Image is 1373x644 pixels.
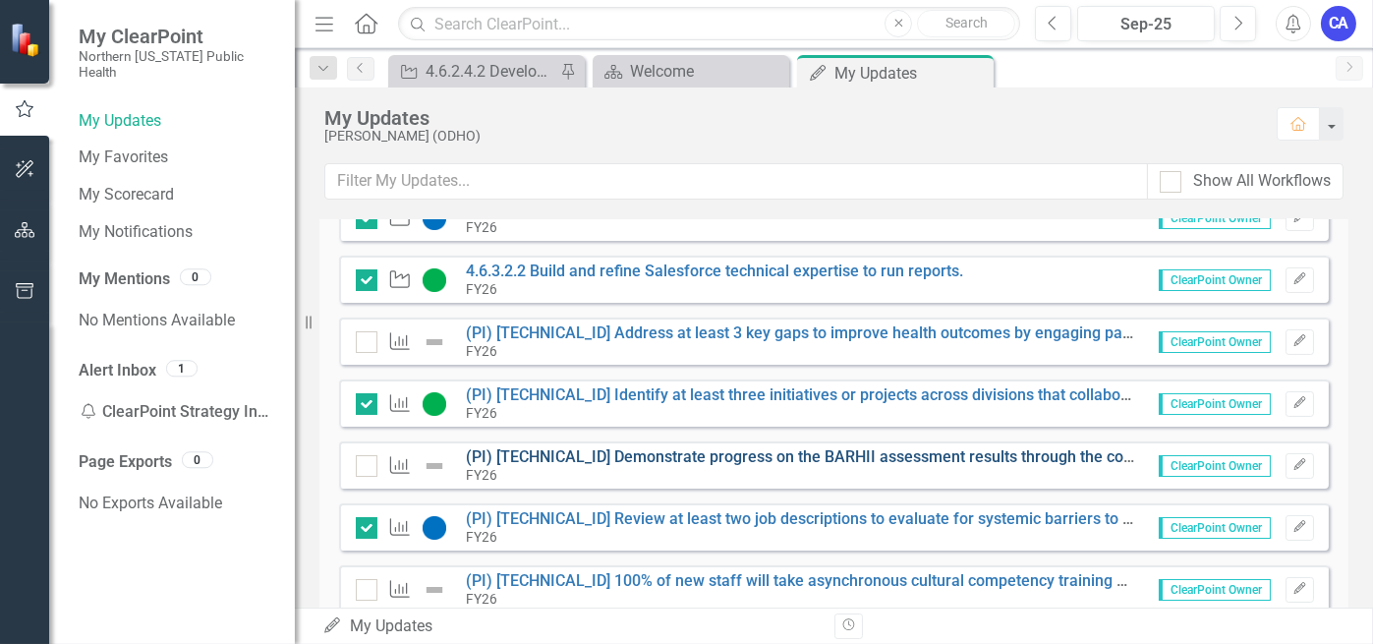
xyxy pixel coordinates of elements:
span: ClearPoint Owner [1159,269,1271,291]
div: [PERSON_NAME] (ODHO) [324,129,1257,144]
div: No Mentions Available [79,301,275,340]
div: Sep-25 [1084,13,1208,36]
span: ClearPoint Owner [1159,517,1271,539]
a: My Updates [79,110,275,133]
a: 4.6.2.4.2 Develop a community advisory group composed of representatives from priority population... [393,59,555,84]
span: Search [945,15,988,30]
div: Welcome [630,59,784,84]
span: ClearPoint Owner [1159,331,1271,353]
div: ClearPoint Strategy Invalid Login [79,392,275,432]
a: Page Exports [79,451,172,474]
div: 0 [180,269,211,286]
img: Not Started [423,516,446,540]
small: FY26 [466,529,497,545]
a: 4.6.3.2.2 Build and refine Salesforce technical expertise to run reports. [466,262,963,280]
div: My Updates [324,107,1257,129]
span: My ClearPoint [79,25,275,48]
small: FY26 [466,591,497,607]
a: My Notifications [79,221,275,244]
input: Search ClearPoint... [398,7,1020,41]
img: On Target [423,268,446,292]
small: FY26 [466,219,497,235]
img: ClearPoint Strategy [9,21,45,57]
img: Not Defined [423,330,446,354]
small: FY26 [466,405,497,421]
div: 1 [166,360,198,377]
a: Alert Inbox [79,360,156,382]
div: My Updates [322,615,820,638]
img: On Target [423,392,446,416]
input: Filter My Updates... [324,163,1148,200]
button: CA [1321,6,1356,41]
button: Search [917,10,1015,37]
a: Welcome [598,59,784,84]
img: Not Defined [423,578,446,602]
span: ClearPoint Owner [1159,455,1271,477]
button: Sep-25 [1077,6,1215,41]
small: FY26 [466,281,497,297]
div: No Exports Available [79,484,275,523]
div: 4.6.2.4.2 Develop a community advisory group composed of representatives from priority population... [426,59,555,84]
a: (PI) [TECHNICAL_ID] Review at least two job descriptions to evaluate for systemic barriers to hir... [466,509,1311,528]
div: My Updates [834,61,989,86]
span: ClearPoint Owner [1159,579,1271,601]
a: My Mentions [79,268,170,291]
small: FY26 [466,343,497,359]
small: FY26 [466,467,497,483]
img: Not Defined [423,454,446,478]
span: ClearPoint Owner [1159,393,1271,415]
small: Northern [US_STATE] Public Health [79,48,275,81]
a: My Favorites [79,146,275,169]
a: My Scorecard [79,184,275,206]
div: Show All Workflows [1193,170,1331,193]
div: 0 [182,451,213,468]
